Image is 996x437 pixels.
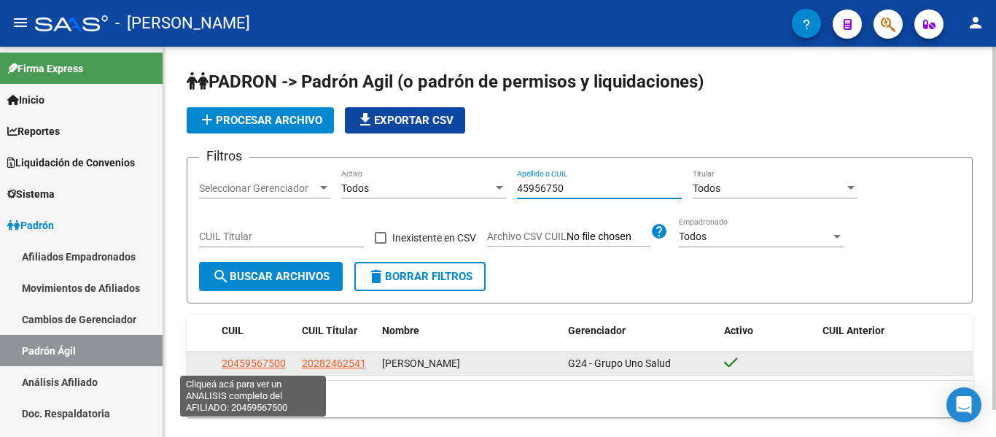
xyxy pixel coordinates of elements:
[222,357,286,369] span: 20459567500
[345,107,465,134] button: Exportar CSV
[376,315,562,347] datatable-header-cell: Nombre
[212,268,230,285] mat-icon: search
[567,231,650,244] input: Archivo CSV CUIL
[367,268,385,285] mat-icon: delete
[946,387,981,422] div: Open Intercom Messenger
[357,111,374,128] mat-icon: file_download
[187,107,334,134] button: Procesar archivo
[199,182,317,195] span: Seleccionar Gerenciador
[679,231,707,242] span: Todos
[199,146,249,166] h3: Filtros
[187,71,704,92] span: PADRON -> Padrón Agil (o padrón de permisos y liquidaciones)
[357,114,454,127] span: Exportar CSV
[562,315,719,347] datatable-header-cell: Gerenciador
[568,325,626,336] span: Gerenciador
[222,325,244,336] span: CUIL
[302,325,357,336] span: CUIL Titular
[354,262,486,291] button: Borrar Filtros
[392,229,476,247] span: Inexistente en CSV
[115,7,250,39] span: - [PERSON_NAME]
[7,186,55,202] span: Sistema
[7,123,60,139] span: Reportes
[198,111,216,128] mat-icon: add
[7,155,135,171] span: Liquidación de Convenios
[12,14,29,31] mat-icon: menu
[7,61,83,77] span: Firma Express
[967,14,984,31] mat-icon: person
[568,357,671,369] span: G24 - Grupo Uno Salud
[718,315,817,347] datatable-header-cell: Activo
[382,357,460,369] span: [PERSON_NAME]
[487,231,567,242] span: Archivo CSV CUIL
[693,182,720,194] span: Todos
[212,270,330,283] span: Buscar Archivos
[216,315,296,347] datatable-header-cell: CUIL
[7,217,54,233] span: Padrón
[817,315,973,347] datatable-header-cell: CUIL Anterior
[650,223,668,240] mat-icon: help
[199,262,343,291] button: Buscar Archivos
[724,325,753,336] span: Activo
[187,381,973,417] div: 1 total
[822,325,884,336] span: CUIL Anterior
[302,357,366,369] span: 20282462541
[341,182,369,194] span: Todos
[198,114,322,127] span: Procesar archivo
[296,315,376,347] datatable-header-cell: CUIL Titular
[367,270,472,283] span: Borrar Filtros
[382,325,419,336] span: Nombre
[7,92,44,108] span: Inicio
